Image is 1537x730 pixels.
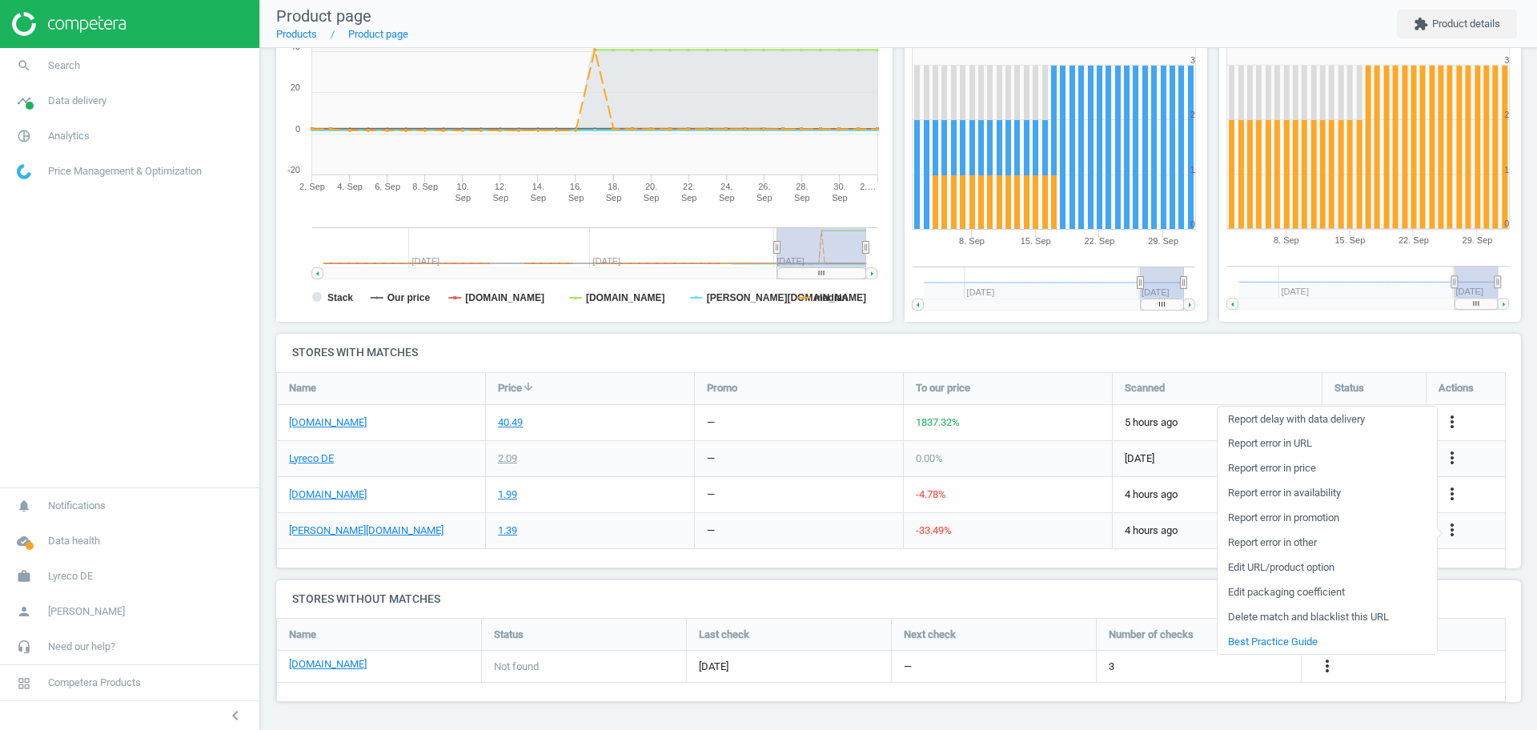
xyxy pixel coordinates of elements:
span: Notifications [48,499,106,513]
button: more_vert [1443,448,1462,469]
tspan: Sep [756,193,773,203]
span: Search [48,58,80,73]
i: more_vert [1318,656,1337,676]
span: -4.78 % [916,488,946,500]
a: Edit URL/product option [1218,556,1437,580]
a: Products [276,28,317,40]
span: 1837.32 % [916,416,960,428]
span: To our price [916,381,970,395]
tspan: 22. Sep [1084,236,1114,246]
span: Status [1334,381,1364,395]
span: 4 hours ago [1125,487,1310,502]
span: Scanned [1125,381,1165,395]
tspan: Sep [455,193,471,203]
span: 5 hours ago [1125,415,1310,430]
tspan: Sep [531,193,547,203]
span: Name [289,381,316,395]
span: -33.49 % [916,524,952,536]
tspan: 29. Sep [1463,236,1493,246]
div: — [707,415,715,430]
a: [DOMAIN_NAME] [289,415,367,430]
span: Name [289,628,316,642]
text: 0 [1190,219,1195,229]
tspan: 2.… [860,182,876,191]
a: [PERSON_NAME][DOMAIN_NAME] [289,523,443,538]
text: 20 [291,82,300,92]
a: Lyreco DE [289,451,334,466]
i: pie_chart_outlined [9,121,39,151]
text: 0 [295,124,300,134]
i: search [9,50,39,81]
span: Need our help? [48,640,115,654]
text: 2 [1504,110,1509,119]
span: Data health [48,534,100,548]
span: [DATE] [699,660,879,674]
tspan: Sep [644,193,660,203]
tspan: 29. Sep [1148,236,1178,246]
div: 2.09 [498,451,517,466]
tspan: Our price [387,292,431,303]
span: Number of checks [1109,628,1194,642]
tspan: 12. [495,182,507,191]
tspan: 18. [608,182,620,191]
text: 2 [1190,110,1195,119]
tspan: Stack [327,292,353,303]
a: Report delay with data delivery [1218,407,1437,431]
h4: Stores with matches [276,334,1521,371]
i: more_vert [1443,412,1462,431]
tspan: 22. Sep [1399,236,1429,246]
a: Report error in promotion [1218,506,1437,531]
tspan: Sep [832,193,848,203]
tspan: 10. [457,182,469,191]
div: — [707,487,715,502]
tspan: Sep [794,193,810,203]
a: Report error in URL [1218,431,1437,456]
span: Lyreco DE [48,569,93,584]
div: 1.99 [498,487,517,502]
text: 1 [1190,165,1195,174]
tspan: 22. [683,182,695,191]
a: Product page [348,28,408,40]
button: more_vert [1443,484,1462,505]
i: more_vert [1443,484,1462,503]
tspan: [PERSON_NAME][DOMAIN_NAME] [707,292,866,303]
span: Status [494,628,524,642]
tspan: 20. [645,182,657,191]
button: chevron_left [215,705,255,726]
span: Data delivery [48,94,106,108]
span: Next check [904,628,956,642]
tspan: 24. [720,182,732,191]
tspan: 26. [758,182,770,191]
i: notifications [9,491,39,521]
tspan: 8. Sep [412,182,438,191]
img: ajHJNr6hYgQAAAAASUVORK5CYII= [12,12,126,36]
span: Last check [699,628,749,642]
span: Price [498,381,522,395]
i: timeline [9,86,39,116]
span: Actions [1439,381,1474,395]
span: 3 [1109,660,1114,674]
tspan: median [814,292,848,303]
tspan: Sep [719,193,735,203]
h4: Stores without matches [276,580,1521,618]
a: Report error in availability [1218,481,1437,506]
span: [DATE] [1125,451,1310,466]
span: Promo [707,381,737,395]
i: more_vert [1443,448,1462,467]
a: [DOMAIN_NAME] [289,487,367,502]
span: [PERSON_NAME] [48,604,125,619]
tspan: Sep [681,193,697,203]
a: Edit packaging coefficient [1218,580,1437,605]
i: cloud_done [9,526,39,556]
tspan: Sep [606,193,622,203]
img: wGWNvw8QSZomAAAAABJRU5ErkJggg== [17,164,31,179]
text: 3 [1504,55,1509,65]
button: more_vert [1443,412,1462,433]
text: -20 [287,165,300,174]
tspan: 2. Sep [299,182,325,191]
tspan: 15. Sep [1021,236,1051,246]
tspan: [DOMAIN_NAME] [465,292,544,303]
tspan: 16. [570,182,582,191]
text: 0 [1504,219,1509,229]
i: arrow_downward [522,380,535,393]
